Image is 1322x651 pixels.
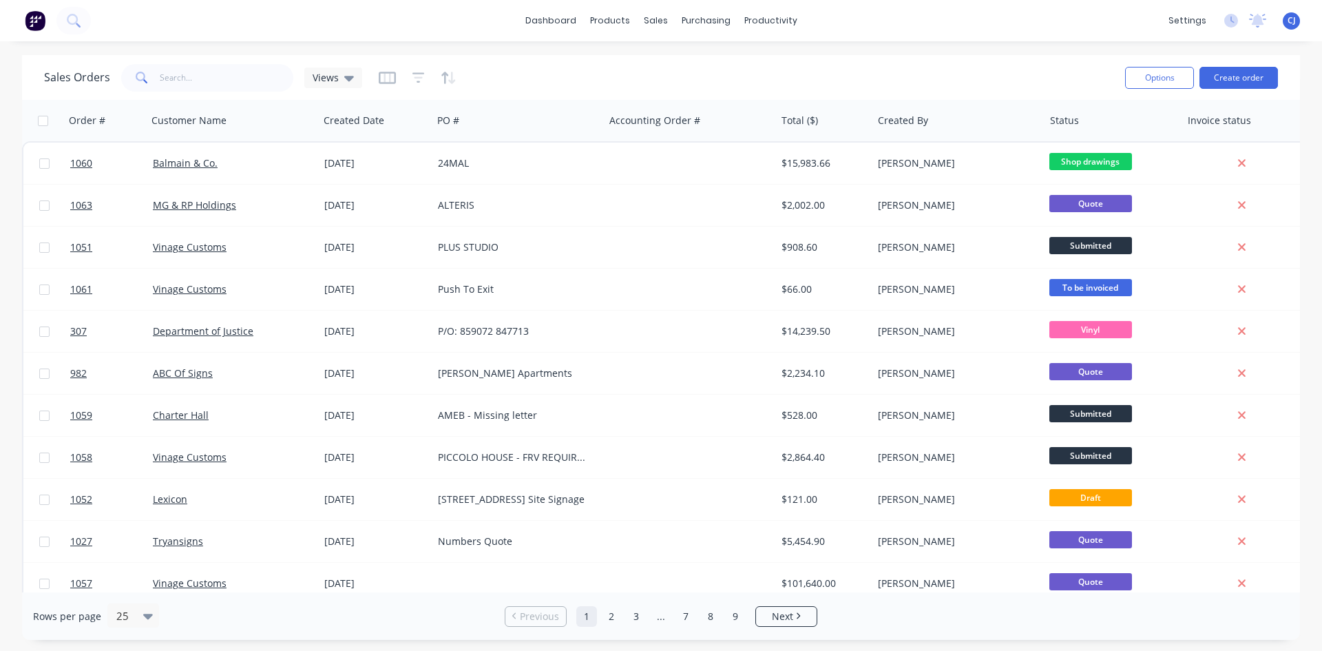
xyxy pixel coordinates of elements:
[70,366,87,380] span: 982
[781,114,818,127] div: Total ($)
[324,114,384,127] div: Created Date
[25,10,45,31] img: Factory
[33,610,101,623] span: Rows per page
[313,70,339,85] span: Views
[153,198,236,211] a: MG & RP Holdings
[781,324,862,338] div: $14,239.50
[601,606,622,627] a: Page 2
[1049,405,1132,422] span: Submitted
[153,324,253,338] a: Department of Justice
[70,451,92,464] span: 1058
[781,493,862,506] div: $121.00
[700,606,721,627] a: Page 8
[70,563,153,604] a: 1057
[725,606,746,627] a: Page 9
[499,606,823,627] ul: Pagination
[520,610,559,623] span: Previous
[756,610,817,623] a: Next page
[1049,153,1132,170] span: Shop drawings
[1049,363,1132,380] span: Quote
[153,451,227,464] a: Vinage Customs
[438,409,591,422] div: AMEB - Missing letter
[1049,531,1132,548] span: Quote
[878,282,1031,296] div: [PERSON_NAME]
[1288,14,1296,27] span: CJ
[781,240,862,254] div: $908.60
[438,366,591,380] div: [PERSON_NAME] Apartments
[70,353,153,394] a: 982
[583,10,637,31] div: products
[1162,10,1213,31] div: settings
[1050,114,1079,127] div: Status
[324,577,427,590] div: [DATE]
[324,451,427,464] div: [DATE]
[153,156,218,169] a: Balmain & Co.
[70,493,92,506] span: 1052
[438,156,591,170] div: 24MAL
[781,535,862,548] div: $5,454.90
[576,606,597,627] a: Page 1 is your current page
[609,114,700,127] div: Accounting Order #
[44,71,110,84] h1: Sales Orders
[70,185,153,226] a: 1063
[70,240,92,254] span: 1051
[324,198,427,212] div: [DATE]
[878,577,1031,590] div: [PERSON_NAME]
[1049,489,1132,506] span: Draft
[70,198,92,212] span: 1063
[1188,114,1251,127] div: Invoice status
[70,282,92,296] span: 1061
[70,479,153,520] a: 1052
[324,324,427,338] div: [DATE]
[637,10,675,31] div: sales
[153,282,227,296] a: Vinage Customs
[70,521,153,562] a: 1027
[324,282,427,296] div: [DATE]
[153,240,227,254] a: Vinage Customs
[438,324,591,338] div: P/O: 859072 847713
[70,324,87,338] span: 307
[324,240,427,254] div: [DATE]
[1049,573,1132,590] span: Quote
[878,198,1031,212] div: [PERSON_NAME]
[781,282,862,296] div: $66.00
[651,606,671,627] a: Jump forward
[675,10,737,31] div: purchasing
[772,610,793,623] span: Next
[1049,321,1132,338] span: Vinyl
[70,227,153,268] a: 1051
[878,451,1031,464] div: [PERSON_NAME]
[153,535,203,548] a: Tryansigns
[70,577,92,590] span: 1057
[1049,447,1132,464] span: Submitted
[438,198,591,212] div: ALTERIS
[1125,67,1194,89] button: Options
[70,311,153,352] a: 307
[675,606,696,627] a: Page 7
[878,366,1031,380] div: [PERSON_NAME]
[781,577,862,590] div: $101,640.00
[69,114,105,127] div: Order #
[781,409,862,422] div: $528.00
[438,451,591,464] div: PICCOLO HOUSE - FRV REQUIREMENTS
[438,240,591,254] div: PLUS STUDIO
[737,10,804,31] div: productivity
[70,269,153,310] a: 1061
[781,156,862,170] div: $15,983.66
[438,493,591,506] div: [STREET_ADDRESS] Site Signage
[151,114,227,127] div: Customer Name
[70,409,92,422] span: 1059
[878,114,928,127] div: Created By
[438,282,591,296] div: Push To Exit
[438,535,591,548] div: Numbers Quote
[505,610,566,623] a: Previous page
[70,395,153,436] a: 1059
[518,10,583,31] a: dashboard
[324,366,427,380] div: [DATE]
[626,606,647,627] a: Page 3
[153,493,187,506] a: Lexicon
[70,437,153,478] a: 1058
[781,366,862,380] div: $2,234.10
[70,156,92,170] span: 1060
[70,535,92,548] span: 1027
